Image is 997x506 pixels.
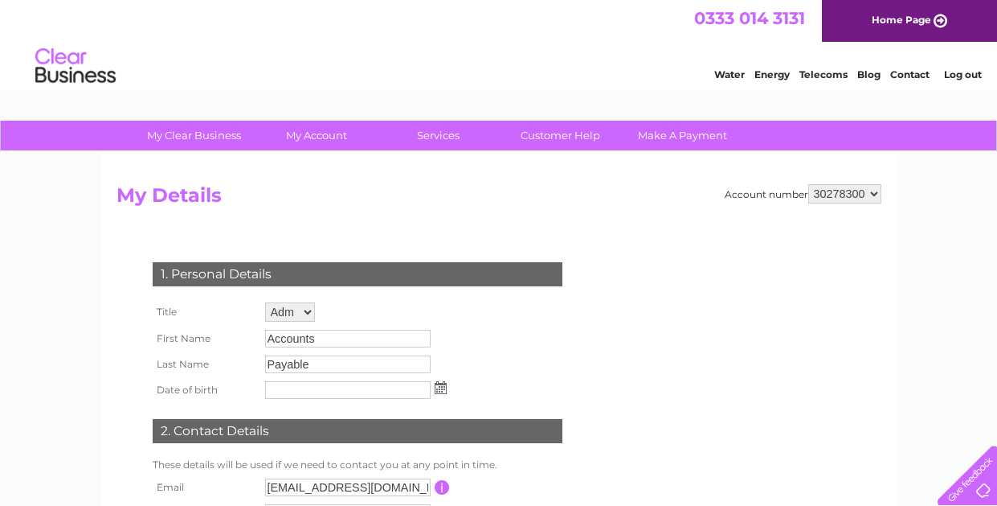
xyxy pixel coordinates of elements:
[799,68,848,80] a: Telecoms
[944,68,982,80] a: Log out
[149,326,261,352] th: First Name
[153,262,562,286] div: 1. Personal Details
[120,9,879,78] div: Clear Business is a trading name of Verastar Limited (registered in [GEOGRAPHIC_DATA] No. 3667643...
[616,121,749,150] a: Make A Payment
[116,184,881,215] h2: My Details
[149,475,261,500] th: Email
[494,121,627,150] a: Customer Help
[35,42,116,91] img: logo.png
[149,377,261,403] th: Date of birth
[857,68,881,80] a: Blog
[149,298,261,326] th: Title
[725,184,881,204] div: Account number
[435,381,447,394] img: ...
[754,68,790,80] a: Energy
[890,68,930,80] a: Contact
[714,68,745,80] a: Water
[435,480,450,495] input: Information
[153,419,562,443] div: 2. Contact Details
[372,121,505,150] a: Services
[250,121,382,150] a: My Account
[149,352,261,377] th: Last Name
[128,121,260,150] a: My Clear Business
[694,8,805,28] a: 0333 014 3131
[149,455,566,475] td: These details will be used if we need to contact you at any point in time.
